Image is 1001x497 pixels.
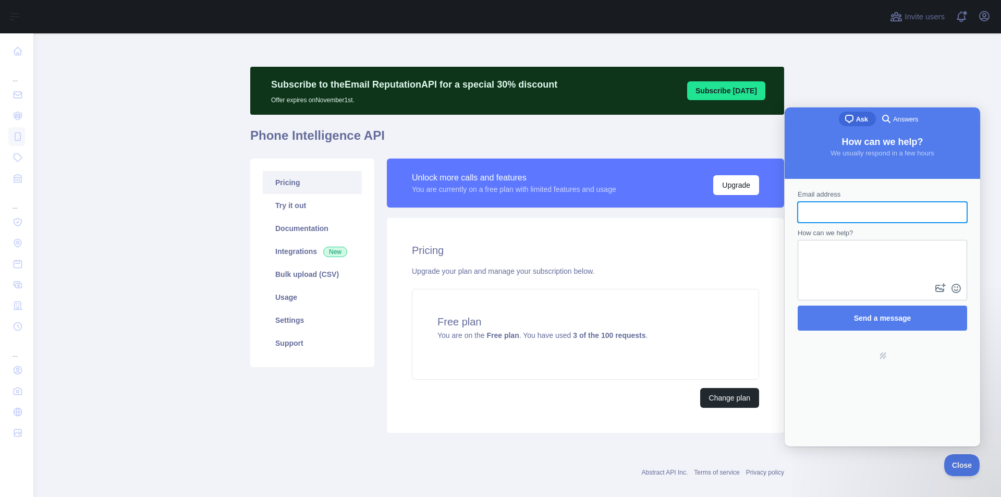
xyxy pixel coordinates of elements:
[263,171,362,194] a: Pricing
[905,11,945,23] span: Invite users
[713,175,759,195] button: Upgrade
[694,469,739,476] a: Terms of service
[263,194,362,217] a: Try it out
[250,127,784,152] h1: Phone Intelligence API
[271,92,557,104] p: Offer expires on November 1st.
[263,217,362,240] a: Documentation
[437,314,734,329] h4: Free plan
[785,107,980,446] iframe: Help Scout Beacon - Live Chat, Contact Form, and Knowledge Base
[573,331,645,340] strong: 3 of the 100 requests
[412,184,616,195] div: You are currently on a free plan with limited features and usage
[944,454,980,476] iframe: Help Scout Beacon - Close
[263,286,362,309] a: Usage
[642,469,688,476] a: Abstract API Inc.
[687,81,765,100] button: Subscribe [DATE]
[8,338,25,359] div: ...
[412,266,759,276] div: Upgrade your plan and manage your subscription below.
[486,331,519,340] strong: Free plan
[437,331,648,340] span: You are on the . You have used .
[8,190,25,211] div: ...
[263,263,362,286] a: Bulk upload (CSV)
[412,172,616,184] div: Unlock more calls and features
[700,388,759,408] button: Change plan
[746,469,784,476] a: Privacy policy
[271,77,557,92] p: Subscribe to the Email Reputation API for a special 30 % discount
[888,8,947,25] button: Invite users
[323,247,347,257] span: New
[263,240,362,263] a: Integrations New
[412,243,759,258] h2: Pricing
[263,332,362,355] a: Support
[8,63,25,83] div: ...
[263,309,362,332] a: Settings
